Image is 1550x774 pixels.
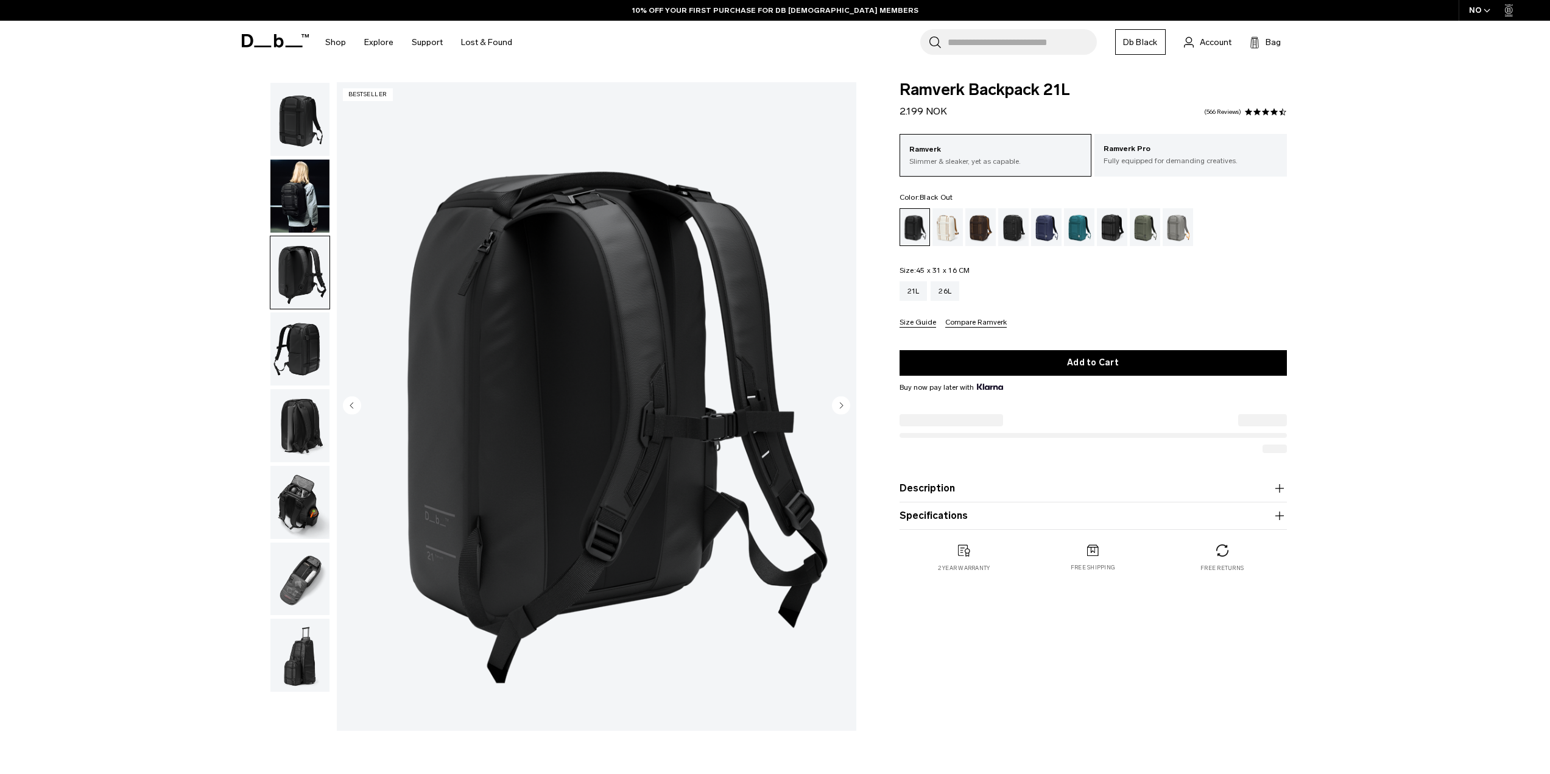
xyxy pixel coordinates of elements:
button: Previous slide [343,396,361,417]
button: Description [900,481,1287,496]
button: Next slide [832,396,850,417]
img: Ramverk Backpack 21L Black Out [270,543,329,616]
legend: Size: [900,267,970,274]
button: Specifications [900,508,1287,523]
nav: Main Navigation [316,21,521,64]
button: Compare Ramverk [945,318,1007,328]
a: Support [412,21,443,64]
a: 10% OFF YOUR FIRST PURCHASE FOR DB [DEMOGRAPHIC_DATA] MEMBERS [632,5,918,16]
a: Reflective Black [1097,208,1127,246]
button: Ramverk Backpack 21L Black Out [270,542,330,616]
a: 26L [931,281,959,301]
p: Slimmer & sleaker, yet as capable. [909,156,1082,167]
span: 45 x 31 x 16 CM [916,266,970,275]
p: Free returns [1200,564,1244,572]
a: Moss Green [1130,208,1160,246]
button: Bag [1250,35,1281,49]
a: Midnight Teal [1064,208,1094,246]
span: Buy now pay later with [900,382,1003,393]
img: Ramverk Backpack 21L Black Out [270,619,329,692]
img: Ramverk Backpack 21L Black Out [270,160,329,233]
a: Ramverk Pro Fully equipped for demanding creatives. [1094,134,1287,175]
a: Charcoal Grey [998,208,1029,246]
p: Ramverk [909,144,1082,156]
a: Black Out [900,208,930,246]
a: Oatmilk [932,208,963,246]
span: Bag [1266,36,1281,49]
p: Bestseller [343,88,393,101]
a: 566 reviews [1204,109,1241,115]
button: Ramverk Backpack 21L Black Out [270,82,330,157]
p: 2 year warranty [938,564,990,572]
a: Espresso [965,208,996,246]
img: {"height" => 20, "alt" => "Klarna"} [977,384,1003,390]
a: Shop [325,21,346,64]
img: Ramverk Backpack 21L Black Out [270,389,329,462]
button: Ramverk Backpack 21L Black Out [270,618,330,692]
img: Ramverk Backpack 21L Black Out [337,82,856,731]
img: Ramverk Backpack 21L Black Out [270,312,329,385]
img: Ramverk Backpack 21L Black Out [270,466,329,539]
a: Sand Grey [1163,208,1193,246]
span: Ramverk Backpack 21L [900,82,1287,98]
a: Account [1184,35,1231,49]
button: Ramverk Backpack 21L Black Out [270,389,330,463]
legend: Color: [900,194,953,201]
p: Fully equipped for demanding creatives. [1104,155,1278,166]
img: Ramverk Backpack 21L Black Out [270,83,329,156]
span: Account [1200,36,1231,49]
li: 3 / 8 [337,82,856,731]
span: Black Out [920,193,953,202]
a: Blue Hour [1031,208,1062,246]
a: Db Black [1115,29,1166,55]
img: Ramverk Backpack 21L Black Out [270,236,329,309]
a: Lost & Found [461,21,512,64]
button: Size Guide [900,318,936,328]
button: Add to Cart [900,350,1287,376]
button: Ramverk Backpack 21L Black Out [270,465,330,540]
button: Ramverk Backpack 21L Black Out [270,159,330,233]
a: 21L [900,281,928,301]
button: Ramverk Backpack 21L Black Out [270,312,330,386]
p: Free shipping [1071,563,1115,572]
p: Ramverk Pro [1104,143,1278,155]
a: Explore [364,21,393,64]
span: 2.199 NOK [900,105,947,117]
button: Ramverk Backpack 21L Black Out [270,236,330,310]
